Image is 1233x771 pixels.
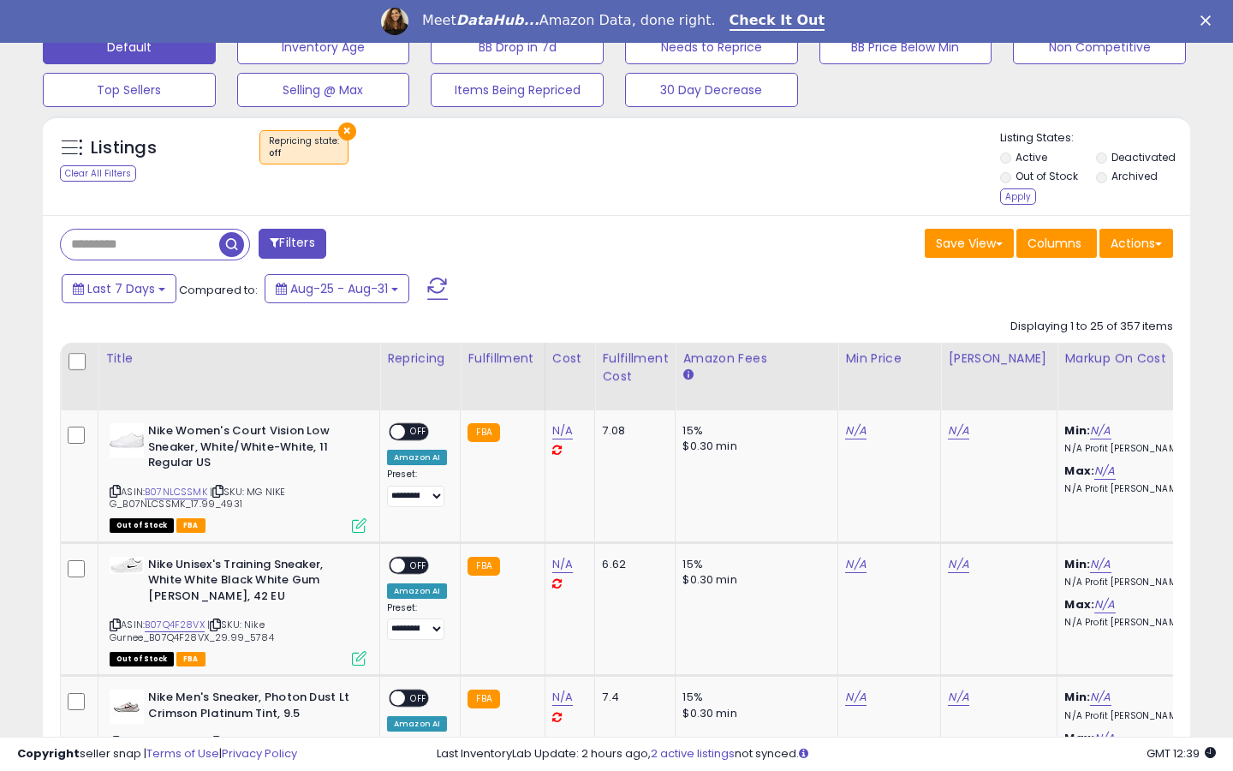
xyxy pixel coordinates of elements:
span: | SKU: MG NIKE G_B07NLCSSMK_17.99_4931 [110,485,285,511]
span: Last 7 Days [87,280,155,297]
button: BB Price Below Min [819,30,992,64]
div: off [269,147,339,159]
div: 15% [682,690,825,705]
div: Fulfillment Cost [602,350,668,385]
a: Privacy Policy [222,745,297,762]
button: Actions [1099,229,1173,258]
div: Markup on Cost [1064,350,1212,368]
a: Terms of Use [146,745,219,762]
div: Meet Amazon Data, done right. [422,12,716,29]
b: Nike Unisex's Training Sneaker, White White Black White Gum [PERSON_NAME], 42 EU [148,557,356,609]
b: Min: [1064,422,1090,439]
b: Nike Women's Court Vision Low Sneaker, White/White-White, 11 Regular US [148,423,356,475]
a: N/A [845,422,866,439]
div: Displaying 1 to 25 of 357 items [1010,319,1173,335]
b: Min: [1064,689,1090,705]
i: DataHub... [456,12,539,28]
a: 2 active listings [651,745,735,762]
a: N/A [1094,463,1115,480]
span: 2025-09-8 12:39 GMT [1147,745,1216,762]
button: Aug-25 - Aug-31 [265,274,409,303]
a: N/A [552,689,573,706]
button: Non Competitive [1013,30,1186,64]
div: $0.30 min [682,439,825,454]
button: Selling @ Max [237,73,410,107]
button: Needs to Reprice [625,30,798,64]
span: OFF [405,558,432,572]
div: Last InventoryLab Update: 2 hours ago, not synced. [437,746,1216,762]
a: N/A [552,422,573,439]
label: Archived [1111,169,1158,183]
small: FBA [468,690,499,708]
div: 15% [682,423,825,439]
button: Top Sellers [43,73,216,107]
a: N/A [948,422,968,439]
small: FBA [468,423,499,442]
span: OFF [405,691,432,706]
img: 31moX6qzQbL._SL40_.jpg [110,423,144,457]
button: Default [43,30,216,64]
label: Deactivated [1111,150,1176,164]
button: 30 Day Decrease [625,73,798,107]
img: Profile image for Georgie [381,8,408,35]
span: All listings that are currently out of stock and unavailable for purchase on Amazon [110,518,174,533]
button: Items Being Repriced [431,73,604,107]
button: Inventory Age [237,30,410,64]
div: Cost [552,350,588,368]
a: N/A [845,689,866,706]
div: Fulfillment [468,350,537,368]
img: 31Us3Mkou-L._SL40_.jpg [110,557,144,574]
p: N/A Profit [PERSON_NAME] [1064,577,1206,589]
img: 31UmjlxlAXL._SL40_.jpg [110,690,144,724]
div: $0.30 min [682,572,825,588]
label: Active [1016,150,1047,164]
div: Amazon Fees [682,350,831,368]
b: Nike Men's Sneaker, Photon Dust Lt Crimson Platinum Tint, 9.5 [148,690,356,726]
b: Max: [1064,596,1094,613]
a: N/A [845,556,866,573]
p: Listing States: [1000,130,1191,146]
div: Repricing [387,350,453,368]
div: 15% [682,557,825,572]
button: Last 7 Days [62,274,176,303]
p: N/A Profit [PERSON_NAME] [1064,617,1206,629]
span: OFF [405,425,432,439]
span: FBA [176,652,205,666]
div: Title [105,350,372,368]
a: B07NLCSSMK [145,485,207,499]
button: Save View [925,229,1014,258]
div: [PERSON_NAME] [948,350,1050,368]
b: Min: [1064,556,1090,572]
button: BB Drop in 7d [431,30,604,64]
label: Out of Stock [1016,169,1078,183]
a: N/A [1094,596,1115,613]
span: Columns [1027,235,1081,252]
a: Check It Out [730,12,825,31]
div: 7.4 [602,690,662,705]
a: N/A [1090,556,1111,573]
div: Min Price [845,350,933,368]
a: N/A [1090,689,1111,706]
div: Apply [1000,188,1036,205]
span: Compared to: [179,282,258,298]
div: Amazon AI [387,583,447,599]
div: Close [1200,15,1218,26]
span: All listings that are currently out of stock and unavailable for purchase on Amazon [110,652,174,666]
span: Repricing state : [269,134,339,160]
div: Amazon AI [387,450,447,465]
h5: Listings [91,136,157,160]
div: Preset: [387,602,447,641]
div: 7.08 [602,423,662,439]
button: Filters [259,229,325,259]
p: N/A Profit [PERSON_NAME] [1064,483,1206,495]
div: 6.62 [602,557,662,572]
a: B07Q4F28VX [145,618,205,632]
span: Aug-25 - Aug-31 [290,280,388,297]
small: Amazon Fees. [682,368,693,383]
div: Preset: [387,469,447,507]
th: The percentage added to the cost of goods (COGS) that forms the calculator for Min & Max prices. [1057,343,1220,410]
a: N/A [1090,422,1111,439]
a: N/A [948,556,968,573]
div: Amazon AI [387,716,447,732]
div: $0.30 min [682,706,825,721]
